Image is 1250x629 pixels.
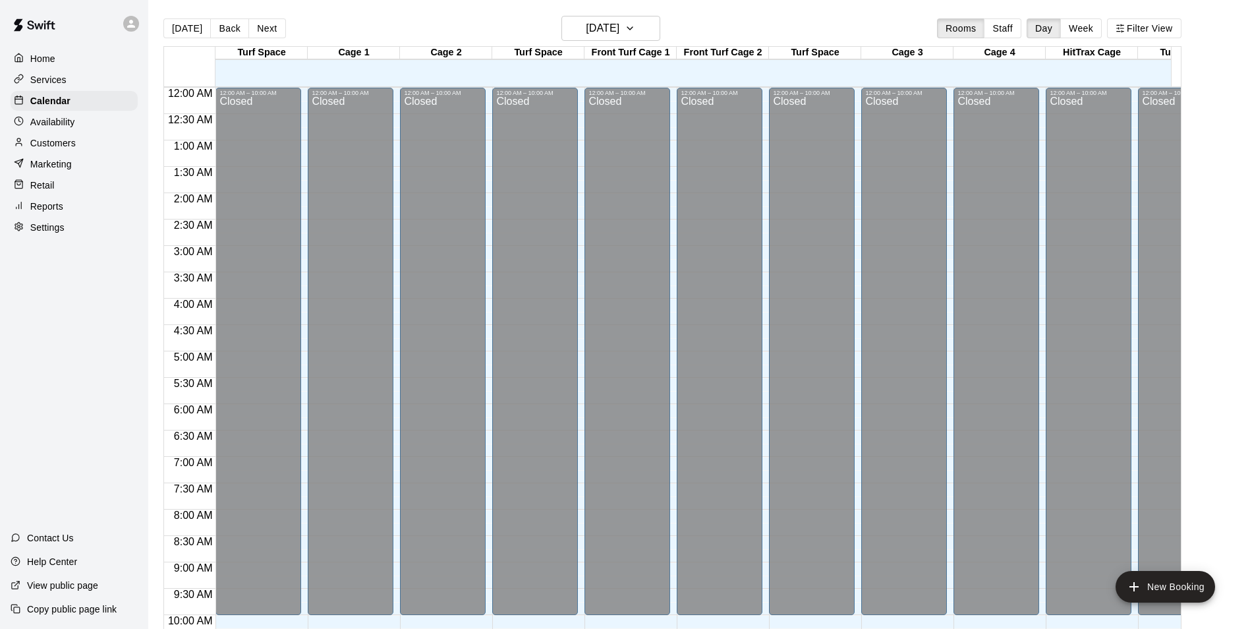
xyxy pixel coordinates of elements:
[30,115,75,129] p: Availability
[957,90,1035,96] div: 12:00 AM – 10:00 AM
[937,18,984,38] button: Rooms
[30,158,72,171] p: Marketing
[171,351,216,363] span: 5:00 AM
[861,47,953,59] div: Cage 3
[861,88,947,615] div: 12:00 AM – 10:00 AM: Closed
[171,167,216,178] span: 1:30 AM
[308,88,393,615] div: 12:00 AM – 10:00 AM: Closed
[219,96,297,620] div: Closed
[30,136,76,150] p: Customers
[584,88,670,615] div: 12:00 AM – 10:00 AM: Closed
[11,154,138,174] a: Marketing
[1050,90,1127,96] div: 12:00 AM – 10:00 AM
[308,47,400,59] div: Cage 1
[215,47,308,59] div: Turf Space
[171,510,216,521] span: 8:00 AM
[588,96,666,620] div: Closed
[588,90,666,96] div: 12:00 AM – 10:00 AM
[215,88,301,615] div: 12:00 AM – 10:00 AM: Closed
[1142,90,1220,96] div: 12:00 AM – 10:00 AM
[171,431,216,442] span: 6:30 AM
[865,96,943,620] div: Closed
[584,47,677,59] div: Front Turf Cage 1
[677,47,769,59] div: Front Turf Cage 2
[11,112,138,132] a: Availability
[312,90,389,96] div: 12:00 AM – 10:00 AM
[561,16,660,41] button: [DATE]
[163,18,211,38] button: [DATE]
[1142,96,1220,620] div: Closed
[11,175,138,195] a: Retail
[1138,47,1230,59] div: Turf Space
[677,88,762,615] div: 12:00 AM – 10:00 AM: Closed
[27,579,98,592] p: View public page
[30,52,55,65] p: Home
[769,88,855,615] div: 12:00 AM – 10:00 AM: Closed
[171,378,216,389] span: 5:30 AM
[30,179,55,192] p: Retail
[865,90,943,96] div: 12:00 AM – 10:00 AM
[171,536,216,547] span: 8:30 AM
[769,47,861,59] div: Turf Space
[30,200,63,213] p: Reports
[773,90,851,96] div: 12:00 AM – 10:00 AM
[1138,88,1224,615] div: 12:00 AM – 10:00 AM: Closed
[1046,47,1138,59] div: HitTrax Cage
[1027,18,1061,38] button: Day
[1046,88,1131,615] div: 12:00 AM – 10:00 AM: Closed
[27,555,77,568] p: Help Center
[1050,96,1127,620] div: Closed
[219,90,297,96] div: 12:00 AM – 10:00 AM
[11,196,138,216] a: Reports
[496,90,574,96] div: 12:00 AM – 10:00 AM
[171,589,216,600] span: 9:30 AM
[248,18,285,38] button: Next
[171,140,216,152] span: 1:00 AM
[171,220,216,231] span: 2:30 AM
[11,49,138,69] a: Home
[400,47,492,59] div: Cage 2
[27,603,117,616] p: Copy public page link
[953,88,1039,615] div: 12:00 AM – 10:00 AM: Closed
[30,73,67,86] p: Services
[165,114,216,125] span: 12:30 AM
[165,88,216,99] span: 12:00 AM
[492,88,578,615] div: 12:00 AM – 10:00 AM: Closed
[30,94,71,107] p: Calendar
[984,18,1021,38] button: Staff
[171,246,216,257] span: 3:00 AM
[404,96,482,620] div: Closed
[171,457,216,468] span: 7:00 AM
[210,18,249,38] button: Back
[400,88,486,615] div: 12:00 AM – 10:00 AM: Closed
[953,47,1046,59] div: Cage 4
[171,272,216,284] span: 3:30 AM
[312,96,389,620] div: Closed
[1107,18,1181,38] button: Filter View
[11,133,138,153] a: Customers
[404,90,482,96] div: 12:00 AM – 10:00 AM
[681,96,758,620] div: Closed
[681,90,758,96] div: 12:00 AM – 10:00 AM
[11,70,138,90] a: Services
[171,193,216,204] span: 2:00 AM
[171,562,216,574] span: 9:00 AM
[171,404,216,415] span: 6:00 AM
[11,218,138,237] a: Settings
[496,96,574,620] div: Closed
[1116,571,1215,603] button: add
[27,531,74,545] p: Contact Us
[957,96,1035,620] div: Closed
[773,96,851,620] div: Closed
[171,483,216,494] span: 7:30 AM
[171,299,216,310] span: 4:00 AM
[492,47,584,59] div: Turf Space
[11,91,138,111] a: Calendar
